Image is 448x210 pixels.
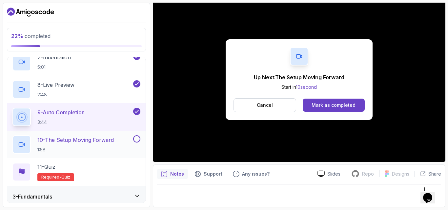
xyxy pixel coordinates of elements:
[12,193,52,200] h3: 3 - Fundamentals
[191,169,226,179] button: Support button
[37,136,114,144] p: 10 - The Setup Moving Forward
[312,170,346,177] a: Slides
[12,80,140,99] button: 8-Live Preview2:48
[234,98,296,112] button: Cancel
[12,163,140,181] button: 11-QuizRequired-quiz
[12,135,140,154] button: 10-The Setup Moving Forward1:58
[37,119,85,125] p: 3:44
[12,108,140,126] button: 9-Auto Completion3:44
[428,171,441,177] p: Share
[12,53,140,71] button: 7-Indentation5:01
[296,84,317,90] span: 10 second
[204,171,222,177] p: Support
[61,175,70,180] span: quiz
[420,184,441,203] iframe: chat widget
[157,169,188,179] button: notes button
[170,171,184,177] p: Notes
[37,91,74,98] p: 2:48
[37,163,55,171] p: 11 - Quiz
[415,171,441,177] button: Share
[254,73,344,81] p: Up Next: The Setup Moving Forward
[37,146,114,153] p: 1:58
[254,84,344,90] p: Start in
[362,171,374,177] p: Repo
[242,171,270,177] p: Any issues?
[327,171,340,177] p: Slides
[312,102,356,108] div: Mark as completed
[37,108,85,116] p: 9 - Auto Completion
[11,33,23,39] span: 22 %
[11,33,51,39] span: completed
[41,175,61,180] span: Required-
[257,102,273,108] p: Cancel
[37,64,71,70] p: 5:01
[303,99,365,112] button: Mark as completed
[7,186,146,207] button: 3-Fundamentals
[37,81,74,89] p: 8 - Live Preview
[37,53,71,61] p: 7 - Indentation
[229,169,274,179] button: Feedback button
[7,7,54,17] a: Dashboard
[392,171,409,177] p: Designs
